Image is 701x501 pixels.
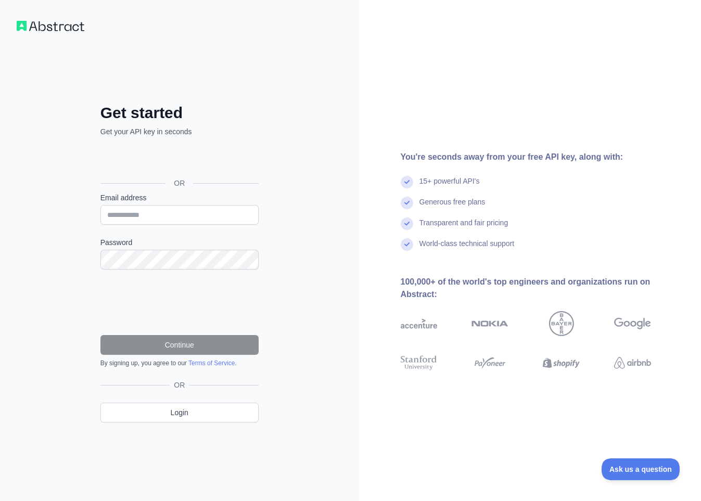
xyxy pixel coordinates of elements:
img: google [614,311,651,336]
div: You're seconds away from your free API key, along with: [401,151,685,163]
img: accenture [401,311,438,336]
div: By signing up, you agree to our . [100,359,259,367]
span: OR [170,380,189,390]
img: shopify [543,354,580,372]
iframe: reCAPTCHA [100,282,259,323]
span: OR [165,178,193,188]
img: nokia [471,311,508,336]
img: bayer [549,311,574,336]
div: 15+ powerful API's [419,176,480,197]
div: Transparent and fair pricing [419,217,508,238]
img: stanford university [401,354,438,372]
div: World-class technical support [419,238,515,259]
img: airbnb [614,354,651,372]
img: check mark [401,197,413,209]
p: Get your API key in seconds [100,126,259,137]
img: check mark [401,217,413,230]
img: Workflow [17,21,84,31]
img: check mark [401,238,413,251]
iframe: Toggle Customer Support [602,458,680,480]
div: 100,000+ of the world's top engineers and organizations run on Abstract: [401,276,685,301]
iframe: Sign in with Google Button [95,148,262,171]
a: Login [100,403,259,422]
label: Email address [100,192,259,203]
div: Generous free plans [419,197,486,217]
h2: Get started [100,104,259,122]
a: Terms of Service [188,359,235,367]
label: Password [100,237,259,248]
img: check mark [401,176,413,188]
button: Continue [100,335,259,355]
img: payoneer [471,354,508,372]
